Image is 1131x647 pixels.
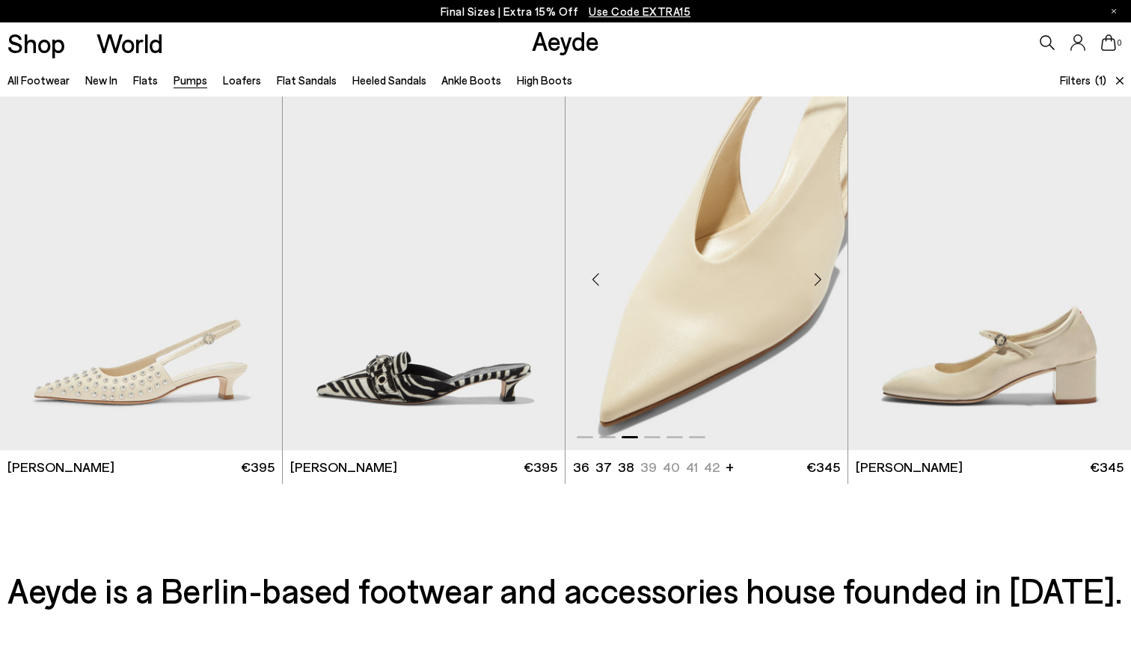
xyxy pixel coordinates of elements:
[441,73,501,87] a: Ankle Boots
[1090,458,1124,476] span: €345
[565,96,848,450] a: Next slide Previous slide
[618,458,634,476] li: 38
[517,73,572,87] a: High Boots
[795,257,840,301] div: Next slide
[7,30,65,56] a: Shop
[174,73,207,87] a: Pumps
[532,25,599,56] a: Aeyde
[848,450,1131,484] a: [PERSON_NAME] €345
[133,73,158,87] a: Flats
[565,96,848,450] img: Oti Leather Slingback Pumps
[565,96,848,450] div: 3 / 6
[7,458,114,476] span: [PERSON_NAME]
[848,96,1131,450] a: Next slide Previous slide
[856,458,963,476] span: [PERSON_NAME]
[96,30,163,56] a: World
[565,450,848,484] a: 36 37 38 39 40 41 42 + €345
[7,569,1123,610] h3: Aeyde is a Berlin-based footwear and accessories house founded in [DATE].
[352,73,426,87] a: Heeled Sandals
[524,458,557,476] span: €395
[573,257,618,301] div: Previous slide
[7,73,70,87] a: All Footwear
[589,4,690,18] span: Navigate to /collections/ss25-final-sizes
[726,456,734,476] li: +
[241,458,275,476] span: €395
[848,96,1131,450] div: 1 / 6
[441,2,691,21] p: Final Sizes | Extra 15% Off
[223,73,261,87] a: Loafers
[848,96,1131,450] img: Aline Leather Mary-Jane Pumps
[283,96,565,450] img: Danielle Ponyhair Mules
[1060,73,1091,87] span: Filters
[277,73,337,87] a: Flat Sandals
[573,458,589,476] li: 36
[595,458,612,476] li: 37
[85,73,117,87] a: New In
[806,458,840,476] span: €345
[1101,34,1116,51] a: 0
[290,458,397,476] span: [PERSON_NAME]
[1095,72,1106,89] span: (1)
[1116,39,1124,47] span: 0
[283,450,565,484] a: [PERSON_NAME] €395
[573,458,715,476] ul: variant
